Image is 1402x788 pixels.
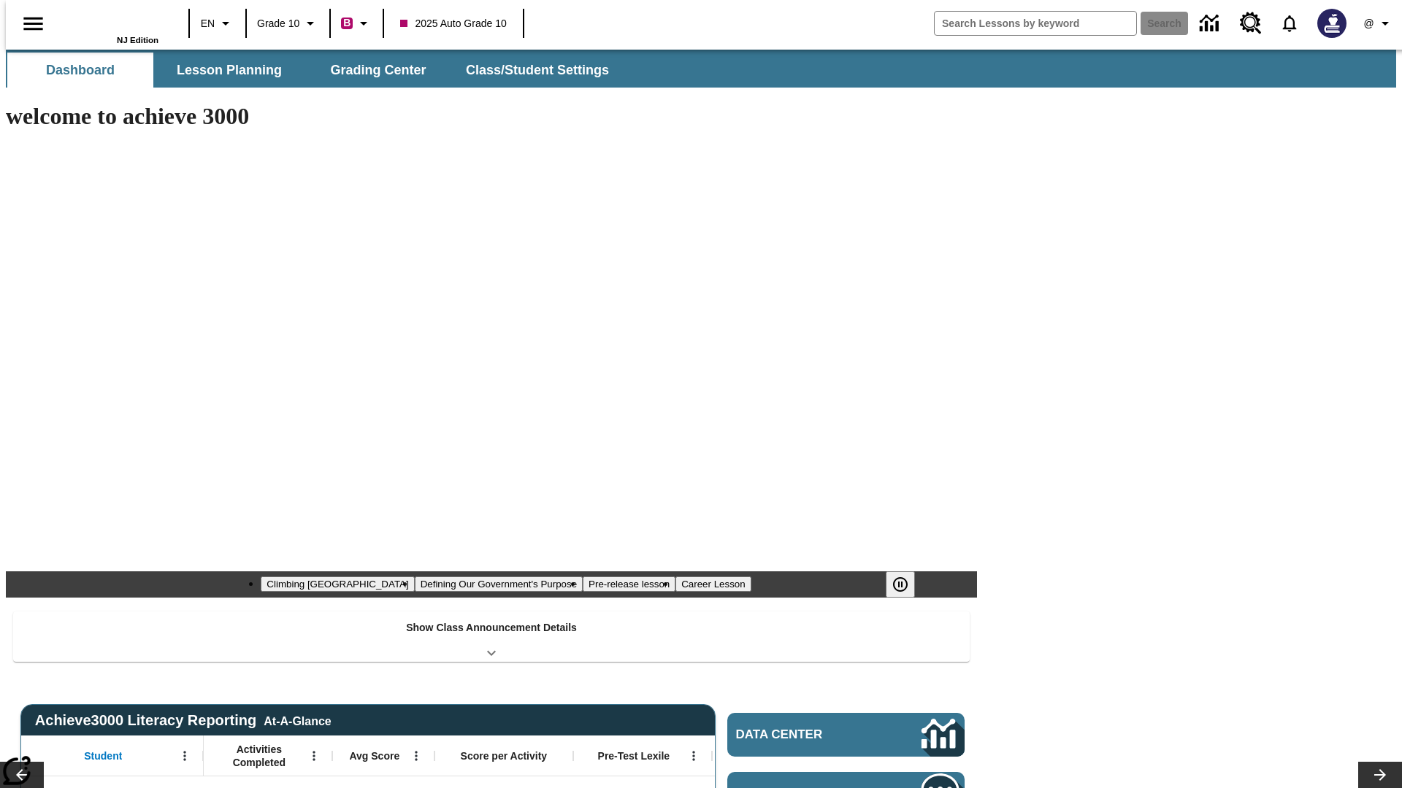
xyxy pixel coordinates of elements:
[935,12,1136,35] input: search field
[174,745,196,767] button: Open Menu
[6,53,622,88] div: SubNavbar
[454,53,621,88] button: Class/Student Settings
[35,712,332,729] span: Achieve3000 Literacy Reporting
[400,16,506,31] span: 2025 Auto Grade 10
[1191,4,1231,44] a: Data Center
[1317,9,1347,38] img: Avatar
[1363,16,1374,31] span: @
[1355,10,1402,36] button: Profile/Settings
[261,576,414,592] button: Slide 1 Climbing Mount Tai
[64,7,158,36] a: Home
[415,576,583,592] button: Slide 2 Defining Our Government's Purpose
[727,713,965,757] a: Data Center
[335,10,378,36] button: Boost Class color is violet red. Change class color
[251,10,325,36] button: Grade: Grade 10, Select a grade
[84,749,122,762] span: Student
[598,749,670,762] span: Pre-Test Lexile
[330,62,426,79] span: Grading Center
[46,62,115,79] span: Dashboard
[194,10,241,36] button: Language: EN, Select a language
[201,16,215,31] span: EN
[1309,4,1355,42] button: Select a new avatar
[1271,4,1309,42] a: Notifications
[211,743,307,769] span: Activities Completed
[305,53,451,88] button: Grading Center
[64,5,158,45] div: Home
[343,14,350,32] span: B
[257,16,299,31] span: Grade 10
[675,576,751,592] button: Slide 4 Career Lesson
[117,36,158,45] span: NJ Edition
[303,745,325,767] button: Open Menu
[6,50,1396,88] div: SubNavbar
[177,62,282,79] span: Lesson Planning
[1231,4,1271,43] a: Resource Center, Will open in new tab
[12,2,55,45] button: Open side menu
[264,712,331,728] div: At-A-Glance
[405,745,427,767] button: Open Menu
[7,53,153,88] button: Dashboard
[349,749,399,762] span: Avg Score
[886,571,915,598] button: Pause
[583,576,675,592] button: Slide 3 Pre-release lesson
[461,749,548,762] span: Score per Activity
[13,611,970,662] div: Show Class Announcement Details
[6,103,977,130] h1: welcome to achieve 3000
[683,745,705,767] button: Open Menu
[736,727,873,742] span: Data Center
[406,620,577,636] p: Show Class Announcement Details
[886,571,930,598] div: Pause
[1358,762,1402,788] button: Lesson carousel, Next
[156,53,302,88] button: Lesson Planning
[466,62,609,79] span: Class/Student Settings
